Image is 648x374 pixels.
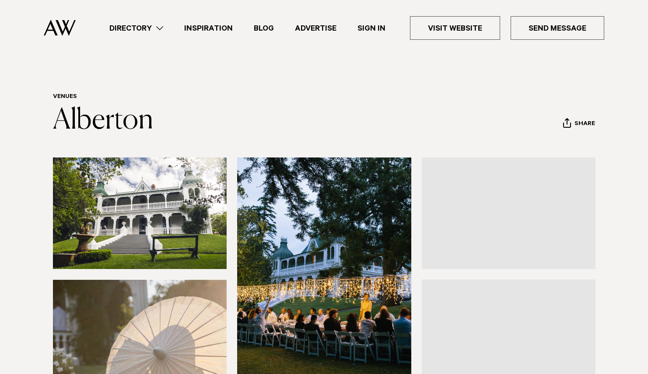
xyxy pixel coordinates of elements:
a: Venues [53,94,77,101]
span: Share [574,120,595,129]
img: Heritage home Mt Albert [53,157,227,269]
a: Visit Website [410,16,500,40]
a: Inspiration [174,22,243,34]
a: Alberton [53,107,153,135]
img: Auckland Weddings Logo [44,20,76,36]
button: Share [563,118,595,131]
a: Advertise [284,22,347,34]
a: Blog [243,22,284,34]
a: Wedding party Auckland [422,157,596,269]
a: Send Message [511,16,604,40]
a: Sign In [347,22,396,34]
a: Directory [99,22,174,34]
